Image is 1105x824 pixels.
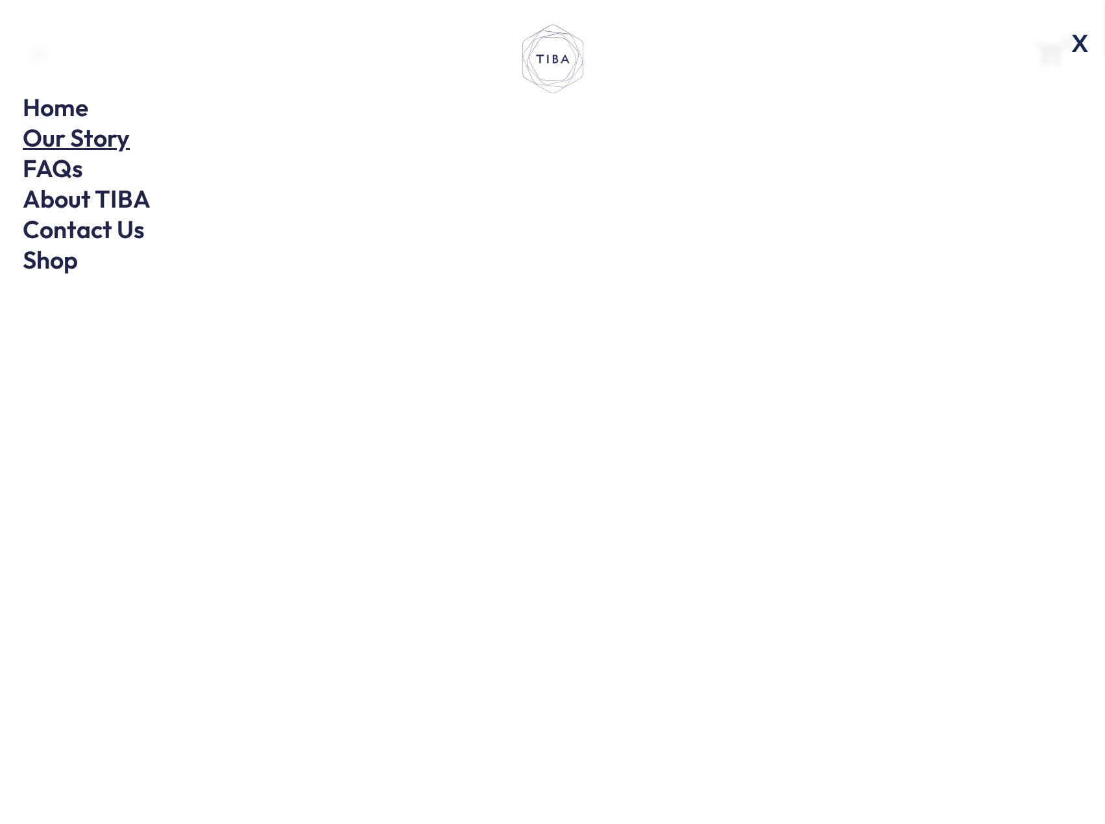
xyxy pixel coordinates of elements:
[23,152,83,184] a: FAQs
[23,213,145,245] a: Contact Us
[1063,23,1097,64] span: X
[23,183,151,214] a: About TIBA
[23,244,78,275] a: Shop
[23,122,130,153] a: Our Story
[23,91,88,123] a: Home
